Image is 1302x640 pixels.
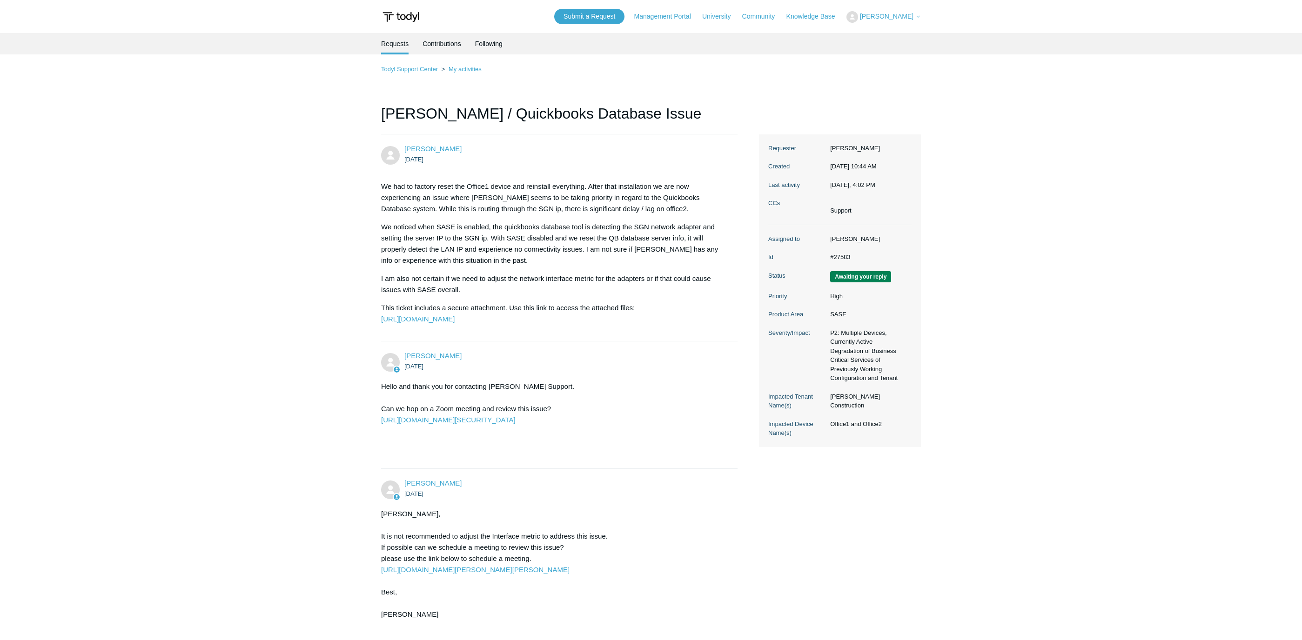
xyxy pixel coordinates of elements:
[381,273,728,295] p: I am also not certain if we need to adjust the network interface metric for the adapters or if th...
[860,13,913,20] span: [PERSON_NAME]
[768,392,825,410] dt: Impacted Tenant Name(s)
[846,11,921,23] button: [PERSON_NAME]
[381,221,728,266] p: We noticed when SASE is enabled, the quickbooks database tool is detecting the SGN network adapte...
[742,12,785,21] a: Community
[825,253,912,262] dd: #27583
[830,181,875,188] time: 08/24/2025, 16:02
[825,392,912,410] dd: [PERSON_NAME] Construction
[768,234,825,244] dt: Assigned to
[381,181,728,214] p: We had to factory reset the Office1 device and reinstall everything. After that installation we a...
[768,420,825,438] dt: Impacted Device Name(s)
[404,490,423,497] time: 08/21/2025, 11:07
[768,310,825,319] dt: Product Area
[381,315,455,323] a: [URL][DOMAIN_NAME]
[381,33,409,54] li: Requests
[825,144,912,153] dd: [PERSON_NAME]
[381,416,516,424] a: [URL][DOMAIN_NAME][SECURITY_DATA]
[381,381,728,459] div: Hello and thank you for contacting [PERSON_NAME] Support. Can we hop on a Zoom meeting and review...
[381,566,570,573] a: [URL][DOMAIN_NAME][PERSON_NAME][PERSON_NAME]
[830,271,891,282] span: We are waiting for you to respond
[404,363,423,370] time: 08/21/2025, 10:47
[634,12,700,21] a: Management Portal
[404,352,462,360] span: Kris Haire
[825,328,912,383] dd: P2: Multiple Devices, Currently Active Degradation of Business Critical Services of Previously Wo...
[381,66,440,73] li: Todyl Support Center
[825,420,912,429] dd: Office1 and Office2
[825,234,912,244] dd: [PERSON_NAME]
[381,508,728,631] div: [PERSON_NAME], It is not recommended to adjust the Interface metric to address this issue. If pos...
[381,66,438,73] a: Todyl Support Center
[404,145,462,153] span: Jacob Bejarano
[381,102,738,134] h1: [PERSON_NAME] / Quickbooks Database Issue
[404,352,462,360] a: [PERSON_NAME]
[825,292,912,301] dd: High
[554,9,624,24] a: Submit a Request
[449,66,482,73] a: My activities
[404,145,462,153] a: [PERSON_NAME]
[381,8,421,26] img: Todyl Support Center Help Center home page
[702,12,740,21] a: University
[475,33,503,54] a: Following
[768,162,825,171] dt: Created
[768,180,825,190] dt: Last activity
[768,271,825,280] dt: Status
[768,292,825,301] dt: Priority
[768,144,825,153] dt: Requester
[825,310,912,319] dd: SASE
[768,328,825,338] dt: Severity/Impact
[786,12,845,21] a: Knowledge Base
[768,199,825,208] dt: CCs
[423,33,461,54] a: Contributions
[404,479,462,487] span: Kris Haire
[404,156,423,163] time: 08/21/2025, 10:44
[830,206,852,215] li: Support
[440,66,482,73] li: My activities
[404,479,462,487] a: [PERSON_NAME]
[381,302,728,325] p: This ticket includes a secure attachment. Use this link to access the attached files:
[768,253,825,262] dt: Id
[830,163,876,170] time: 08/21/2025, 10:44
